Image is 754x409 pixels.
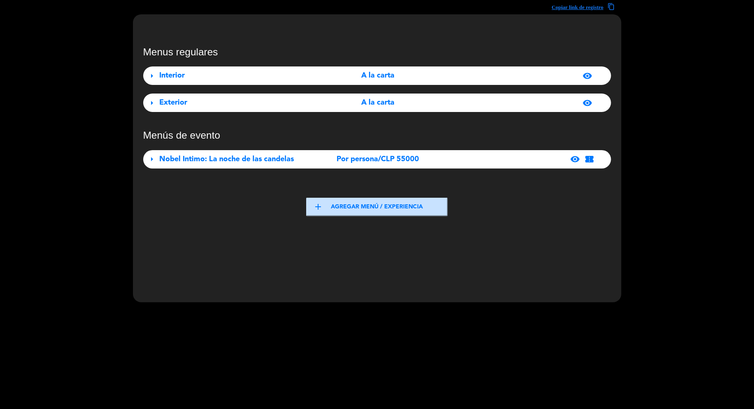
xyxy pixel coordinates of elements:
h3: Menús de evento [143,129,611,141]
span: arrow_right [147,154,157,164]
span: visibility [582,98,592,108]
span: confirmation_number [584,154,594,164]
span: A la carta [362,70,395,82]
span: A la carta [362,97,395,109]
span: arrow_right [147,98,157,108]
span: visibility [582,71,592,81]
button: addAgregar menú / experiencia [306,198,448,216]
span: Interior [160,72,185,79]
span: Por persona/CLP 55000 [337,153,419,165]
span: Copiar link de registro [552,3,603,11]
span: Nobel Intimo: La noche de las candelas [160,155,294,163]
h3: Menus regulares [143,46,611,58]
span: add [313,202,323,212]
span: visibility [570,154,580,164]
span: arrow_right [147,71,157,81]
span: content_copy [608,3,615,11]
span: Exterior [160,99,188,106]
